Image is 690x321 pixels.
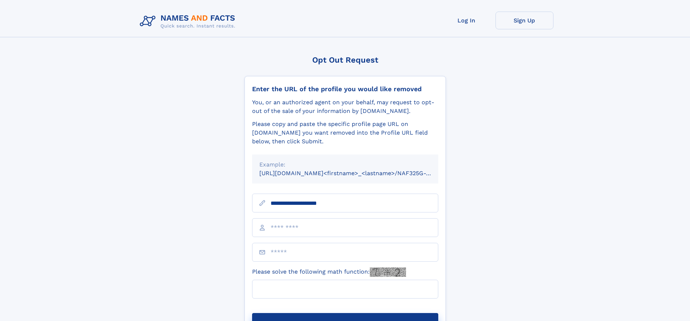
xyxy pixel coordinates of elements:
label: Please solve the following math function: [252,267,406,277]
small: [URL][DOMAIN_NAME]<firstname>_<lastname>/NAF325G-xxxxxxxx [259,170,452,177]
a: Log In [438,12,495,29]
div: Please copy and paste the specific profile page URL on [DOMAIN_NAME] you want removed into the Pr... [252,120,438,146]
a: Sign Up [495,12,553,29]
div: Example: [259,160,431,169]
div: Enter the URL of the profile you would like removed [252,85,438,93]
div: Opt Out Request [244,55,446,64]
img: Logo Names and Facts [137,12,241,31]
div: You, or an authorized agent on your behalf, may request to opt-out of the sale of your informatio... [252,98,438,115]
